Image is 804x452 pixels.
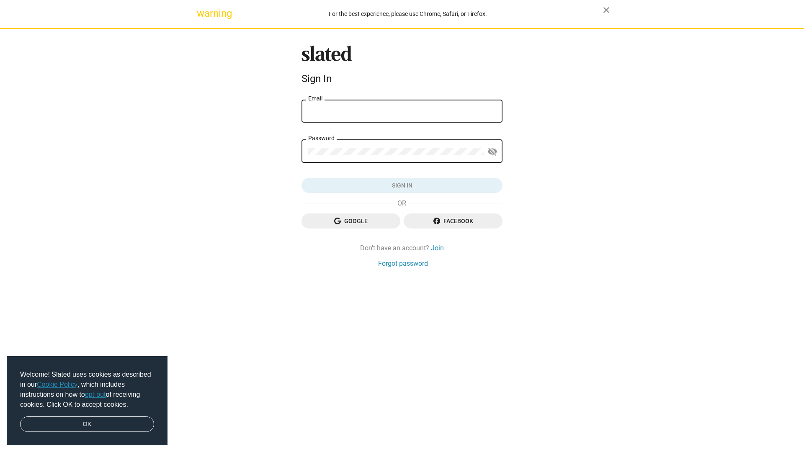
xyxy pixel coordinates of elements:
mat-icon: visibility_off [487,145,497,158]
span: Facebook [410,213,496,229]
button: Google [301,213,400,229]
a: Join [431,244,444,252]
a: Cookie Policy [37,381,77,388]
a: opt-out [85,391,106,398]
sl-branding: Sign In [301,46,502,88]
button: Show password [484,144,501,160]
div: cookieconsent [7,356,167,446]
div: Sign In [301,73,502,85]
mat-icon: close [601,5,611,15]
button: Facebook [404,213,502,229]
div: Don't have an account? [301,244,502,252]
div: For the best experience, please use Chrome, Safari, or Firefox. [213,8,603,20]
mat-icon: warning [197,8,207,18]
span: Welcome! Slated uses cookies as described in our , which includes instructions on how to of recei... [20,370,154,410]
a: Forgot password [378,259,428,268]
a: dismiss cookie message [20,416,154,432]
span: Google [308,213,394,229]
